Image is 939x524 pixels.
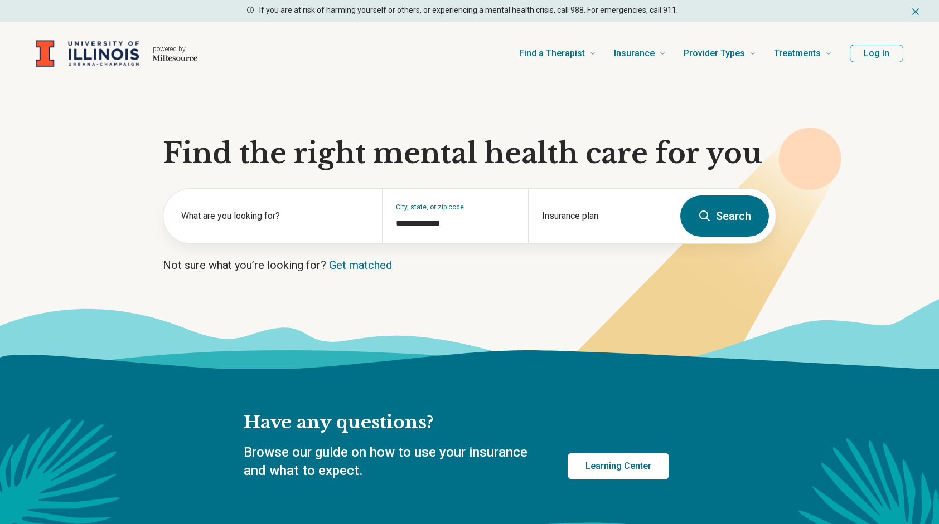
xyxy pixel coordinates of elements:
[680,195,769,237] button: Search
[163,257,776,273] p: Not sure what you’re looking for?
[181,209,369,223] label: What are you looking for?
[614,31,666,76] a: Insurance
[259,4,678,16] p: If you are at risk of harming yourself or others, or experiencing a mental health crisis, call 98...
[329,258,392,272] a: Get matched
[774,46,821,61] span: Treatments
[153,45,197,53] p: powered by
[36,36,197,71] a: Home page
[684,46,745,61] span: Provider Types
[519,31,596,76] a: Find a Therapist
[910,4,921,18] button: Dismiss
[614,46,655,61] span: Insurance
[244,443,541,481] p: Browse our guide on how to use your insurance and what to expect.
[774,31,832,76] a: Treatments
[244,411,669,434] h2: Have any questions?
[519,46,585,61] span: Find a Therapist
[684,31,756,76] a: Provider Types
[850,45,903,62] button: Log In
[568,453,669,479] a: Learning Center
[163,137,776,170] h1: Find the right mental health care for you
